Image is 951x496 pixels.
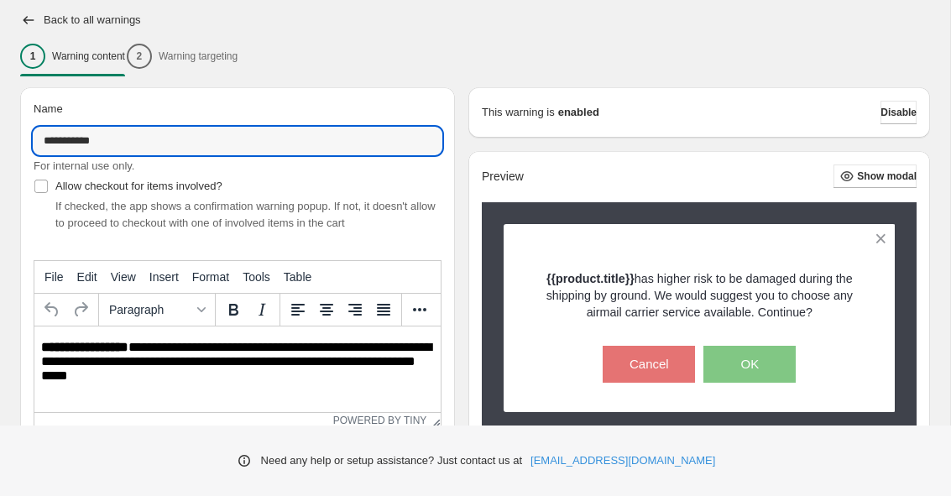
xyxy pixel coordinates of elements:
button: Disable [880,101,917,124]
strong: enabled [558,104,599,121]
span: Tools [243,270,270,284]
button: Cancel [603,346,695,383]
span: Table [284,270,311,284]
span: View [111,270,136,284]
button: Bold [219,295,248,324]
span: If checked, the app shows a confirmation warning popup. If not, it doesn't allow to proceed to ch... [55,200,436,229]
p: This warning is [482,104,555,121]
a: [EMAIL_ADDRESS][DOMAIN_NAME] [530,452,715,469]
p: Warning content [52,50,125,63]
button: Italic [248,295,276,324]
button: Redo [66,295,95,324]
span: File [44,270,64,284]
a: Powered by Tiny [333,415,427,426]
div: 1 [20,44,45,69]
button: Undo [38,295,66,324]
iframe: Rich Text Area [34,326,441,412]
span: Format [192,270,229,284]
span: Show modal [857,170,917,183]
button: Show modal [833,164,917,188]
button: 1Warning content [20,39,125,74]
h2: Preview [482,170,524,184]
button: Align center [312,295,341,324]
button: OK [703,346,796,383]
button: Justify [369,295,398,324]
span: Allow checkout for items involved? [55,180,222,192]
span: Insert [149,270,179,284]
span: Edit [77,270,97,284]
span: Name [34,102,63,115]
p: has higher risk to be damaged during the shipping by ground. We would suggest you to choose any a... [533,270,866,321]
button: Align right [341,295,369,324]
div: Resize [426,413,441,427]
button: More... [405,295,434,324]
span: For internal use only. [34,159,134,172]
span: Paragraph [109,303,191,316]
button: Formats [102,295,212,324]
strong: {{product.title}} [546,272,635,285]
span: Disable [880,106,917,119]
button: Align left [284,295,312,324]
h2: Back to all warnings [44,13,141,27]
